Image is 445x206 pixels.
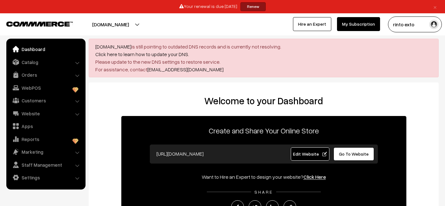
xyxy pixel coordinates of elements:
h2: Welcome to your Dashboard [95,95,432,106]
a: [EMAIL_ADDRESS][DOMAIN_NAME] [147,66,224,73]
a: Hire an Expert [293,17,331,31]
p: Create and Share Your Online Store [121,125,406,136]
a: Renew [240,2,266,11]
button: rinto exto [388,16,442,32]
a: Click Here [303,174,326,180]
div: Want to Hire an Expert to design your website? [121,173,406,181]
span: SHARE [251,189,276,195]
div: is still pointing to outdated DNS records and is currently not resolving. Please update to the ne... [89,39,439,77]
a: Go To Website [334,147,374,161]
a: Reports [8,133,83,145]
a: Catalog [8,56,83,68]
img: COMMMERCE [6,22,73,26]
a: Dashboard [8,43,83,55]
img: user [429,20,439,29]
a: Customers [8,95,83,106]
a: Settings [8,172,83,183]
a: Edit Website [291,147,329,161]
a: Marketing [8,146,83,158]
span: Edit Website [293,151,327,157]
a: My Subscription [337,17,380,31]
a: Orders [8,69,83,80]
a: Staff Management [8,159,83,171]
a: WebPOS [8,82,83,93]
a: × [431,3,439,10]
button: [DOMAIN_NAME] [70,16,151,32]
a: Website [8,108,83,119]
div: Your renewal is due [DATE] [2,2,443,11]
a: Click here to learn how to update your DNS. [95,51,189,57]
a: COMMMERCE [6,20,62,27]
a: [DOMAIN_NAME] [95,43,131,50]
span: Go To Website [339,151,369,157]
a: Apps [8,120,83,132]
